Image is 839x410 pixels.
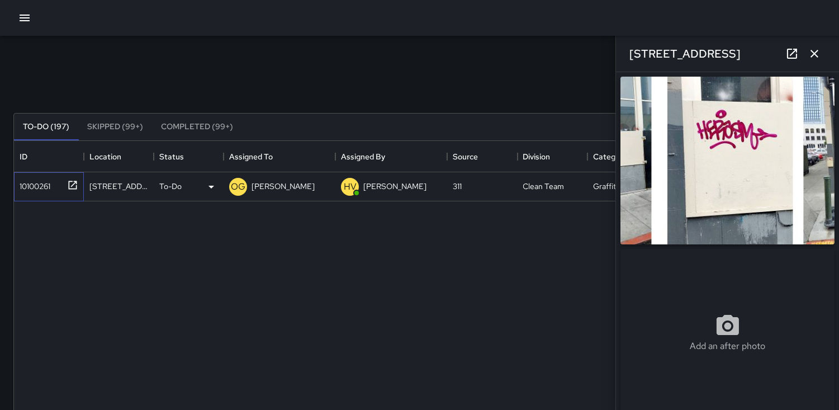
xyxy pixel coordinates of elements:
p: OG [231,180,245,194]
div: Status [159,141,184,172]
div: Assigned By [335,141,447,172]
p: [PERSON_NAME] [252,181,315,192]
div: Clean Team [523,181,565,192]
div: Division [523,141,551,172]
p: [PERSON_NAME] [363,181,426,192]
div: Source [447,141,517,172]
div: Graffiti - Private [593,181,649,192]
div: Division [518,141,587,172]
button: Completed (99+) [152,114,242,140]
div: 16 Mint Plaza [89,181,148,192]
div: 10100261 [15,176,50,192]
div: ID [20,141,27,172]
div: Category [593,141,627,172]
button: Skipped (99+) [78,114,152,140]
div: 311 [453,181,462,192]
div: ID [14,141,84,172]
div: Location [84,141,154,172]
button: To-Do (197) [14,114,78,140]
div: Assigned To [229,141,273,172]
div: Status [154,141,224,172]
p: To-Do [159,181,182,192]
div: Source [453,141,478,172]
div: Location [89,141,121,172]
p: HV [344,180,357,194]
div: Assigned To [224,141,335,172]
div: Assigned By [341,141,385,172]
